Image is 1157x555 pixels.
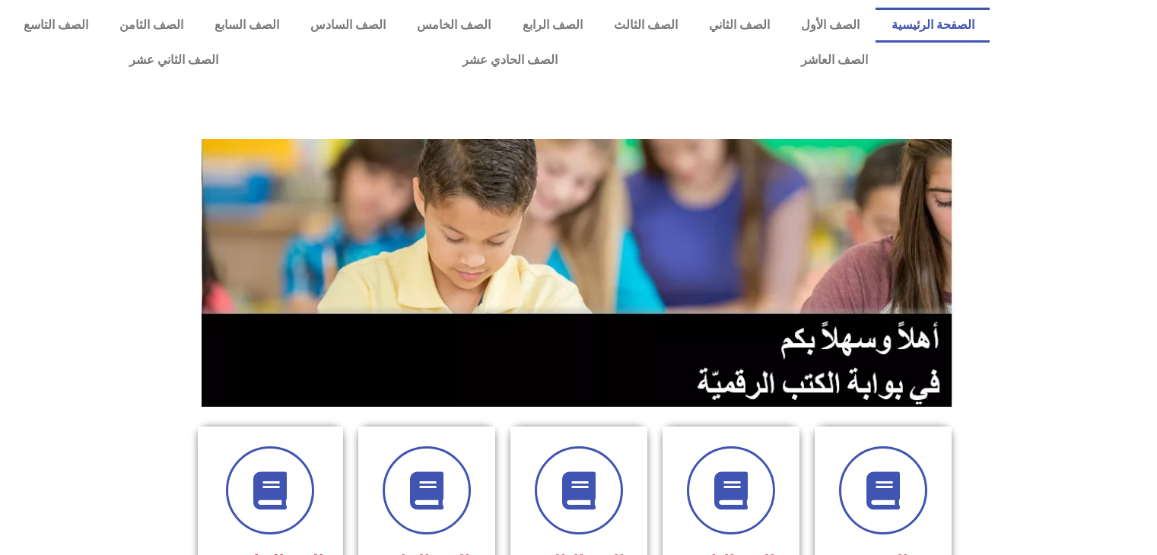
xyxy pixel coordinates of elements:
a: الصف الرابع [507,8,598,43]
a: الصف الثالث [598,8,693,43]
a: الصف الخامس [402,8,507,43]
a: الصف الثاني [693,8,785,43]
a: الصف العاشر [679,43,990,78]
a: الصف السادس [295,8,402,43]
a: الصف الحادي عشر [340,43,679,78]
a: الصف الأول [786,8,876,43]
a: الصف التاسع [8,8,103,43]
a: الصف السابع [199,8,294,43]
a: الصف الثاني عشر [8,43,340,78]
a: الصفحة الرئيسية [876,8,990,43]
a: الصف الثامن [103,8,199,43]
